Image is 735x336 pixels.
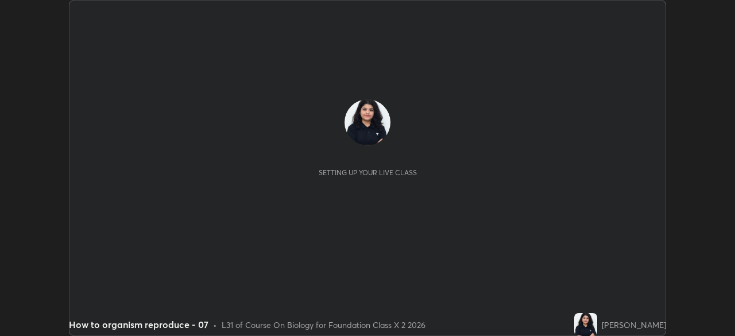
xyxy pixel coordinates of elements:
[345,99,390,145] img: d65cdba0ac1c438fb9f388b0b8c38f09.jpg
[213,319,217,331] div: •
[319,168,417,177] div: Setting up your live class
[574,313,597,336] img: d65cdba0ac1c438fb9f388b0b8c38f09.jpg
[222,319,425,331] div: L31 of Course On Biology for Foundation Class X 2 2026
[602,319,666,331] div: [PERSON_NAME]
[69,318,208,331] div: How to organism reproduce - 07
